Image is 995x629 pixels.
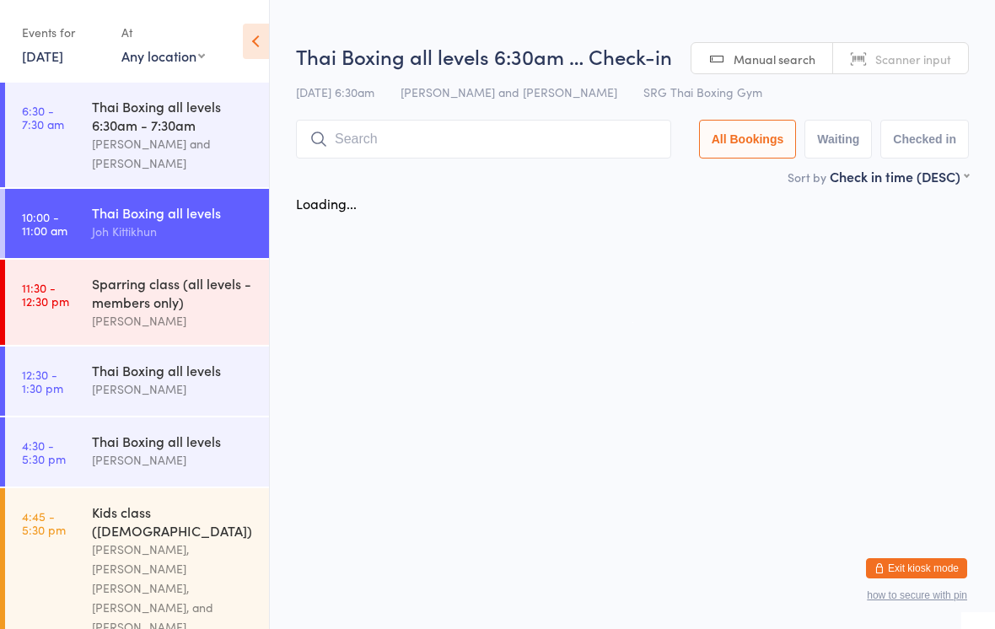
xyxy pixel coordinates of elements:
div: Thai Boxing all levels [92,203,255,222]
div: Kids class ([DEMOGRAPHIC_DATA]) [92,503,255,540]
div: Events for [22,19,105,46]
div: [PERSON_NAME] [92,450,255,470]
button: Exit kiosk mode [866,558,967,578]
div: Any location [121,46,205,65]
a: 11:30 -12:30 pmSparring class (all levels - members only)[PERSON_NAME] [5,260,269,345]
div: At [121,19,205,46]
div: Thai Boxing all levels [92,361,255,379]
a: 12:30 -1:30 pmThai Boxing all levels[PERSON_NAME] [5,347,269,416]
div: Joh Kittikhun [92,222,255,241]
div: Check in time (DESC) [830,167,969,185]
a: 4:30 -5:30 pmThai Boxing all levels[PERSON_NAME] [5,417,269,487]
div: [PERSON_NAME] [92,379,255,399]
time: 11:30 - 12:30 pm [22,281,69,308]
div: Thai Boxing all levels 6:30am - 7:30am [92,97,255,134]
label: Sort by [788,169,826,185]
time: 6:30 - 7:30 am [22,104,64,131]
span: [DATE] 6:30am [296,83,374,100]
button: how to secure with pin [867,589,967,601]
div: Thai Boxing all levels [92,432,255,450]
a: 6:30 -7:30 amThai Boxing all levels 6:30am - 7:30am[PERSON_NAME] and [PERSON_NAME] [5,83,269,187]
div: Loading... [296,194,357,212]
time: 4:30 - 5:30 pm [22,438,66,465]
button: All Bookings [699,120,797,159]
button: Checked in [880,120,969,159]
a: 10:00 -11:00 amThai Boxing all levelsJoh Kittikhun [5,189,269,258]
time: 12:30 - 1:30 pm [22,368,63,395]
a: [DATE] [22,46,63,65]
div: [PERSON_NAME] [92,311,255,331]
div: Sparring class (all levels - members only) [92,274,255,311]
span: Scanner input [875,51,951,67]
span: SRG Thai Boxing Gym [643,83,762,100]
input: Search [296,120,671,159]
h2: Thai Boxing all levels 6:30am … Check-in [296,42,969,70]
span: [PERSON_NAME] and [PERSON_NAME] [401,83,617,100]
time: 4:45 - 5:30 pm [22,509,66,536]
time: 10:00 - 11:00 am [22,210,67,237]
button: Waiting [804,120,872,159]
span: Manual search [734,51,815,67]
div: [PERSON_NAME] and [PERSON_NAME] [92,134,255,173]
